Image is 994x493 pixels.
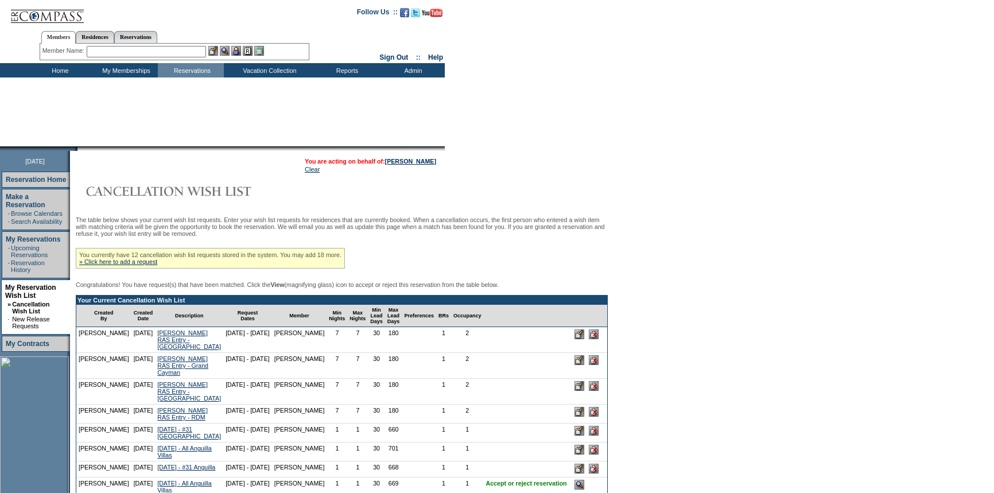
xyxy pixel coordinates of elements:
td: 668 [385,461,402,478]
td: Reports [313,63,379,77]
td: 1 [436,461,451,478]
a: Make a Reservation [6,193,45,209]
nobr: Accept or reject reservation [486,480,566,487]
a: [PERSON_NAME] RAS Entry - [GEOGRAPHIC_DATA] [157,381,221,402]
a: [DATE] - All Anguilla Villas [157,445,212,459]
input: Delete this Request [589,445,599,455]
td: · [8,244,10,258]
td: 7 [347,405,368,424]
a: Follow us on Twitter [411,11,420,18]
td: 660 [385,424,402,442]
input: Delete this Request [589,329,599,339]
td: 30 [368,442,385,461]
td: 7 [347,327,368,353]
td: 180 [385,405,402,424]
a: [DATE] - #31 [GEOGRAPHIC_DATA] [157,426,221,440]
td: [DATE] [131,379,156,405]
td: Min Lead Days [368,305,385,327]
td: [PERSON_NAME] [272,327,327,353]
a: Reservation History [11,259,45,273]
div: Member Name: [42,46,87,56]
input: Delete this Request [589,407,599,417]
td: 1 [436,379,451,405]
td: 180 [385,379,402,405]
td: [PERSON_NAME] [76,353,131,379]
td: · [8,210,10,217]
td: 30 [368,327,385,353]
td: Request Dates [223,305,272,327]
img: b_calculator.gif [254,46,264,56]
td: Created By [76,305,131,327]
input: Edit this Request [574,445,584,455]
td: 1 [347,461,368,478]
a: My Reservations [6,235,60,243]
td: 7 [347,353,368,379]
input: Delete this Request [589,426,599,436]
a: Browse Calendars [11,210,63,217]
td: [DATE] [131,353,156,379]
td: 1 [347,442,368,461]
a: Sign Out [379,53,408,61]
td: · [8,218,10,225]
td: Max Lead Days [385,305,402,327]
td: 30 [368,424,385,442]
a: Clear [305,166,320,173]
td: 701 [385,442,402,461]
a: [PERSON_NAME] RAS Entry - Grand Cayman [157,355,208,376]
td: 2 [451,327,484,353]
a: Search Availability [11,218,62,225]
a: New Release Requests [12,316,49,329]
nobr: [DATE] - [DATE] [226,426,270,433]
a: [DATE] - #31 Anguilla [157,464,215,471]
td: [PERSON_NAME] [76,379,131,405]
td: 7 [327,327,347,353]
td: [DATE] [131,405,156,424]
img: blank.gif [77,146,79,151]
td: Max Nights [347,305,368,327]
td: 1 [451,442,484,461]
nobr: [DATE] - [DATE] [226,464,270,471]
b: View [270,281,284,288]
td: Member [272,305,327,327]
td: Follow Us :: [357,7,398,21]
td: 2 [451,405,484,424]
img: b_edit.gif [208,46,218,56]
nobr: [DATE] - [DATE] [226,480,270,487]
input: Delete this Request [589,464,599,473]
td: · [8,259,10,273]
a: My Contracts [6,340,49,348]
img: View [220,46,230,56]
td: 30 [368,379,385,405]
a: Help [428,53,443,61]
nobr: [DATE] - [DATE] [226,329,270,336]
nobr: [DATE] - [DATE] [226,407,270,414]
span: [DATE] [25,158,45,165]
td: [DATE] [131,327,156,353]
td: 180 [385,353,402,379]
td: Admin [379,63,445,77]
td: [PERSON_NAME] [272,442,327,461]
input: Edit this Request [574,381,584,391]
td: Preferences [402,305,436,327]
input: Edit this Request [574,407,584,417]
td: 30 [368,353,385,379]
img: Reservations [243,46,253,56]
td: 1 [451,461,484,478]
td: 1 [436,327,451,353]
span: You are acting on behalf of: [305,158,436,165]
td: Home [26,63,92,77]
td: 1 [327,461,347,478]
a: [PERSON_NAME] RAS Entry - RDM [157,407,208,421]
img: Cancellation Wish List [76,180,305,203]
td: 1 [436,442,451,461]
img: Subscribe to our YouTube Channel [422,9,442,17]
td: [PERSON_NAME] [76,442,131,461]
td: 2 [451,379,484,405]
td: 1 [436,424,451,442]
td: Vacation Collection [224,63,313,77]
td: 1 [436,405,451,424]
td: [PERSON_NAME] [272,424,327,442]
input: Delete this Request [589,355,599,365]
td: Created Date [131,305,156,327]
td: 7 [327,353,347,379]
